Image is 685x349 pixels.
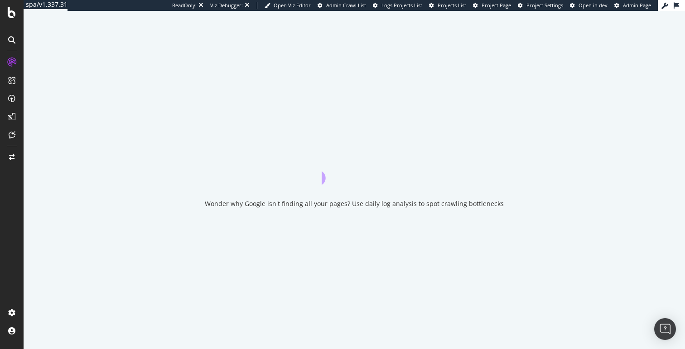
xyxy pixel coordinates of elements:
div: Wonder why Google isn't finding all your pages? Use daily log analysis to spot crawling bottlenecks [205,199,504,208]
span: Projects List [438,2,466,9]
span: Project Page [482,2,511,9]
a: Project Settings [518,2,563,9]
a: Projects List [429,2,466,9]
a: Project Page [473,2,511,9]
span: Admin Crawl List [326,2,366,9]
a: Admin Crawl List [318,2,366,9]
div: ReadOnly: [172,2,197,9]
span: Logs Projects List [381,2,422,9]
a: Logs Projects List [373,2,422,9]
span: Project Settings [526,2,563,9]
a: Admin Page [614,2,651,9]
div: animation [322,152,387,185]
div: Viz Debugger: [210,2,243,9]
a: Open in dev [570,2,608,9]
span: Open Viz Editor [274,2,311,9]
div: Open Intercom Messenger [654,318,676,340]
span: Open in dev [579,2,608,9]
a: Open Viz Editor [265,2,311,9]
span: Admin Page [623,2,651,9]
